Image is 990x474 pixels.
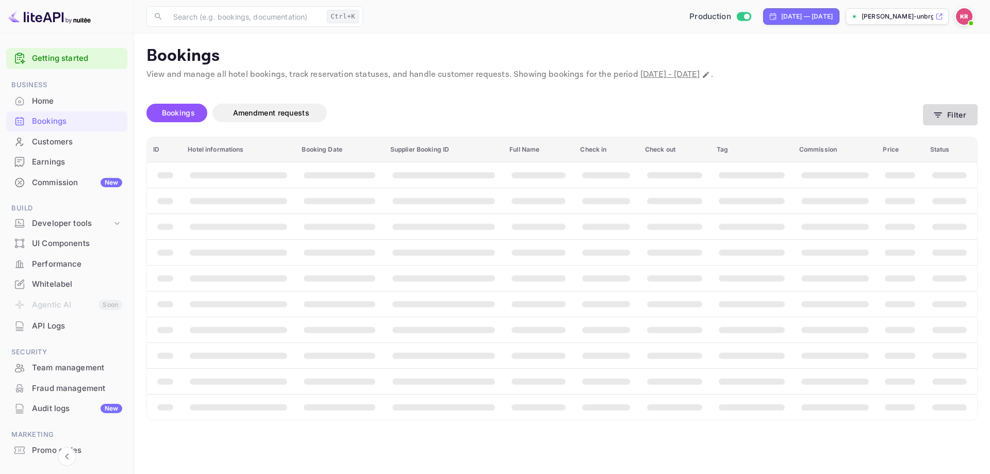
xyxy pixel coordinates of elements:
[8,8,91,25] img: LiteAPI logo
[6,234,127,253] a: UI Components
[6,48,127,69] div: Getting started
[32,116,122,127] div: Bookings
[32,362,122,374] div: Team management
[32,177,122,189] div: Commission
[6,379,127,399] div: Fraud management
[793,137,877,162] th: Commission
[862,12,933,21] p: [PERSON_NAME]-unbrg.[PERSON_NAME]...
[147,137,977,420] table: booking table
[32,383,122,395] div: Fraud management
[6,358,127,378] div: Team management
[689,11,731,23] span: Production
[6,274,127,295] div: Whitelabel
[6,429,127,440] span: Marketing
[923,104,978,125] button: Filter
[233,108,309,117] span: Amendment requests
[6,91,127,111] div: Home
[295,137,384,162] th: Booking Date
[32,258,122,270] div: Performance
[639,137,711,162] th: Check out
[181,137,295,162] th: Hotel informations
[711,137,793,162] th: Tag
[32,320,122,332] div: API Logs
[32,136,122,148] div: Customers
[6,91,127,110] a: Home
[574,137,638,162] th: Check in
[6,399,127,418] a: Audit logsNew
[6,173,127,193] div: CommissionNew
[167,6,323,27] input: Search (e.g. bookings, documentation)
[6,440,127,460] a: Promo codes
[327,10,359,23] div: Ctrl+K
[781,12,833,21] div: [DATE] — [DATE]
[32,279,122,290] div: Whitelabel
[32,238,122,250] div: UI Components
[956,8,972,25] img: Kobus Roux
[6,274,127,293] a: Whitelabel
[6,347,127,358] span: Security
[701,70,711,80] button: Change date range
[6,132,127,151] a: Customers
[6,111,127,130] a: Bookings
[6,399,127,419] div: Audit logsNew
[6,111,127,132] div: Bookings
[146,46,978,67] p: Bookings
[6,215,127,233] div: Developer tools
[924,137,977,162] th: Status
[6,379,127,398] a: Fraud management
[6,203,127,214] span: Build
[6,316,127,335] a: API Logs
[6,358,127,377] a: Team management
[6,152,127,172] div: Earnings
[32,53,122,64] a: Getting started
[640,69,700,80] span: [DATE] - [DATE]
[6,152,127,171] a: Earnings
[146,104,923,122] div: account-settings tabs
[6,79,127,91] span: Business
[32,95,122,107] div: Home
[101,404,122,413] div: New
[503,137,574,162] th: Full Name
[6,132,127,152] div: Customers
[6,254,127,273] a: Performance
[384,137,503,162] th: Supplier Booking ID
[146,69,978,81] p: View and manage all hotel bookings, track reservation statuses, and handle customer requests. Sho...
[101,178,122,187] div: New
[685,11,755,23] div: Switch to Sandbox mode
[6,440,127,461] div: Promo codes
[6,173,127,192] a: CommissionNew
[32,156,122,168] div: Earnings
[32,445,122,456] div: Promo codes
[162,108,195,117] span: Bookings
[147,137,181,162] th: ID
[58,447,76,466] button: Collapse navigation
[32,218,112,230] div: Developer tools
[6,234,127,254] div: UI Components
[6,316,127,336] div: API Logs
[6,254,127,274] div: Performance
[877,137,923,162] th: Price
[32,403,122,415] div: Audit logs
